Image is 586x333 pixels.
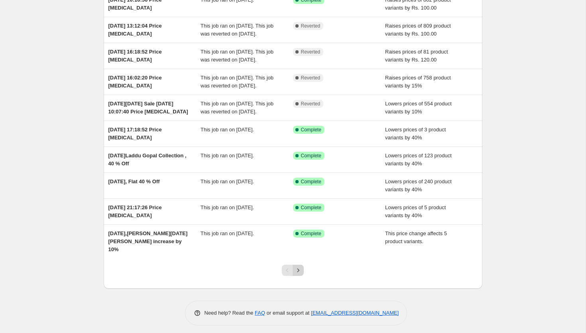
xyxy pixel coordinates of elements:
[293,265,304,276] button: Next
[108,178,160,184] span: [DATE], Flat 40 % Off
[301,101,321,107] span: Reverted
[201,23,273,37] span: This job ran on [DATE]. This job was reverted on [DATE].
[301,23,321,29] span: Reverted
[108,230,188,252] span: [DATE],[PERSON_NAME][DATE][PERSON_NAME] increase by 10%
[201,230,254,236] span: This job ran on [DATE].
[201,101,273,115] span: This job ran on [DATE]. This job was reverted on [DATE].
[108,127,162,141] span: [DATE] 17:18:52 Price [MEDICAL_DATA]
[301,75,321,81] span: Reverted
[205,310,255,316] span: Need help? Read the
[201,127,254,133] span: This job ran on [DATE].
[201,178,254,184] span: This job ran on [DATE].
[301,127,321,133] span: Complete
[385,127,446,141] span: Lowers prices of 3 product variants by 40%
[385,101,452,115] span: Lowers prices of 554 product variants by 10%
[201,204,254,210] span: This job ran on [DATE].
[108,204,162,218] span: [DATE] 21:17:26 Price [MEDICAL_DATA]
[385,204,446,218] span: Lowers prices of 5 product variants by 40%
[282,265,304,276] nav: Pagination
[201,153,254,159] span: This job ran on [DATE].
[301,178,321,185] span: Complete
[385,153,452,166] span: Lowers prices of 123 product variants by 40%
[255,310,265,316] a: FAQ
[385,178,452,192] span: Lowers prices of 240 product variants by 40%
[385,23,451,37] span: Raises prices of 809 product variants by Rs. 100.00
[108,23,162,37] span: [DATE] 13:12:04 Price [MEDICAL_DATA]
[385,49,448,63] span: Raises prices of 81 product variants by Rs. 120.00
[108,101,188,115] span: [DATE][DATE] Sale [DATE] 10:07:40 Price [MEDICAL_DATA]
[301,230,321,237] span: Complete
[108,153,187,166] span: [DATE]Laddu Gopal Collection , 40 % Off
[108,75,162,89] span: [DATE] 16:02:20 Price [MEDICAL_DATA]
[201,75,273,89] span: This job ran on [DATE]. This job was reverted on [DATE].
[385,75,451,89] span: Raises prices of 758 product variants by 15%
[385,230,447,244] span: This price change affects 5 product variants.
[301,204,321,211] span: Complete
[201,49,273,63] span: This job ran on [DATE]. This job was reverted on [DATE].
[301,153,321,159] span: Complete
[265,310,311,316] span: or email support at
[301,49,321,55] span: Reverted
[108,49,162,63] span: [DATE] 16:18:52 Price [MEDICAL_DATA]
[311,310,399,316] a: [EMAIL_ADDRESS][DOMAIN_NAME]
